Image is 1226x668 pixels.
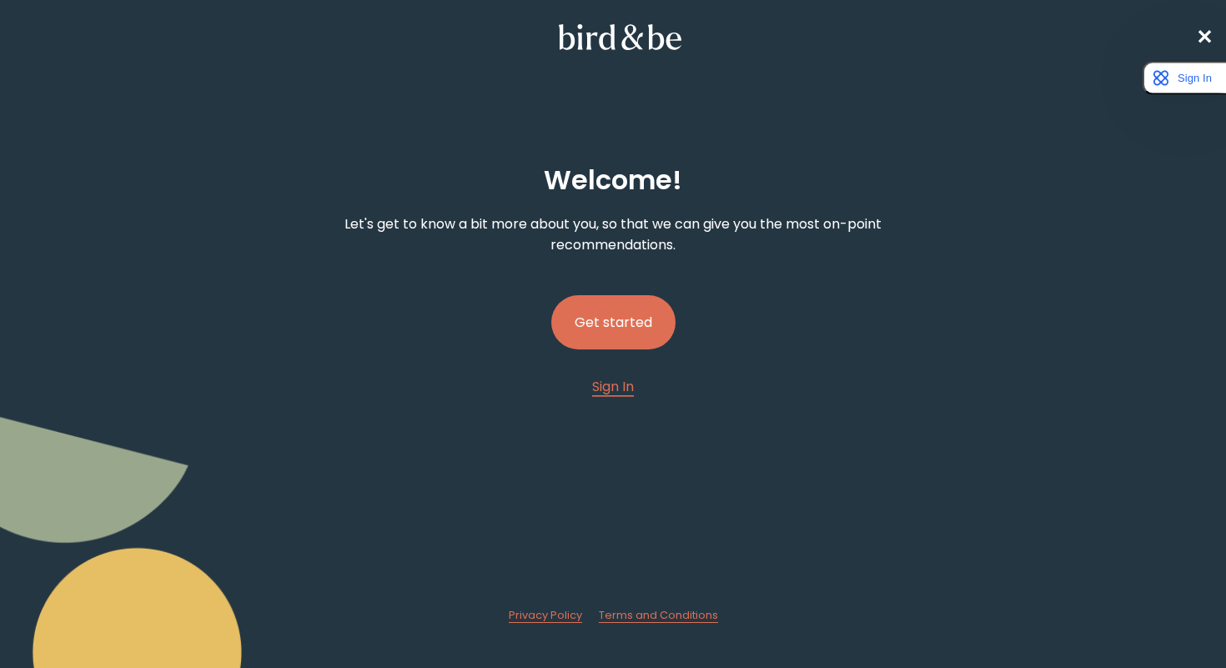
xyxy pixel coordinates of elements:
a: Sign In [592,376,634,397]
span: Terms and Conditions [599,608,718,622]
a: Get started [551,269,676,376]
span: Sign In [592,377,634,396]
span: Privacy Policy [509,608,582,622]
a: Terms and Conditions [599,608,718,623]
h2: Welcome ! [544,160,682,200]
p: Let's get to know a bit more about you, so that we can give you the most on-point recommendations. [320,213,907,255]
span: ✕ [1196,23,1213,51]
a: Privacy Policy [509,608,582,623]
a: ✕ [1196,23,1213,52]
button: Get started [551,295,676,349]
